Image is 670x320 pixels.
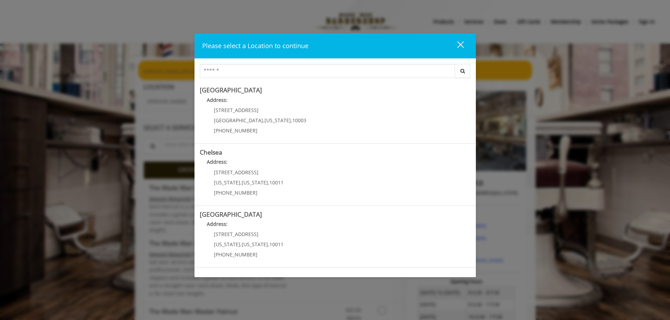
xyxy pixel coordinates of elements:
[240,241,242,248] span: ,
[207,158,228,165] b: Address:
[214,117,263,124] span: [GEOGRAPHIC_DATA]
[263,117,264,124] span: ,
[202,41,308,50] span: Please select a Location to continue
[200,64,455,78] input: Search Center
[200,148,222,156] b: Chelsea
[214,179,240,186] span: [US_STATE]
[207,221,228,227] b: Address:
[200,64,471,81] div: Center Select
[268,179,269,186] span: ,
[200,86,262,94] b: [GEOGRAPHIC_DATA]
[214,107,259,113] span: [STREET_ADDRESS]
[269,179,283,186] span: 10011
[207,97,228,103] b: Address:
[242,179,268,186] span: [US_STATE]
[269,241,283,248] span: 10011
[449,41,463,51] div: close dialog
[444,39,468,53] button: close dialog
[214,169,259,176] span: [STREET_ADDRESS]
[214,189,257,196] span: [PHONE_NUMBER]
[214,231,259,237] span: [STREET_ADDRESS]
[214,127,257,134] span: [PHONE_NUMBER]
[240,179,242,186] span: ,
[242,241,268,248] span: [US_STATE]
[291,117,292,124] span: ,
[200,272,222,280] b: Flatiron
[268,241,269,248] span: ,
[214,251,257,258] span: [PHONE_NUMBER]
[200,210,262,218] b: [GEOGRAPHIC_DATA]
[459,68,467,73] i: Search button
[214,241,240,248] span: [US_STATE]
[264,117,291,124] span: [US_STATE]
[292,117,306,124] span: 10003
